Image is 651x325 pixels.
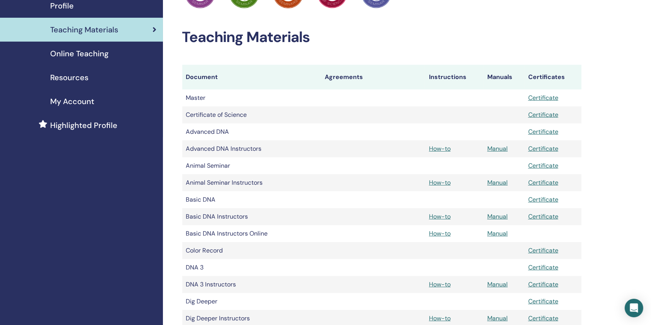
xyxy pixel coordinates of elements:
[528,111,558,119] a: Certificate
[625,299,643,317] div: Open Intercom Messenger
[182,242,321,259] td: Color Record
[50,96,94,107] span: My Account
[429,178,451,187] a: How-to
[429,145,451,153] a: How-to
[321,65,426,89] th: Agreements
[528,178,558,187] a: Certificate
[182,208,321,225] td: Basic DNA Instructors
[528,314,558,322] a: Certificate
[528,195,558,204] a: Certificate
[528,94,558,102] a: Certificate
[487,178,508,187] a: Manual
[182,276,321,293] td: DNA 3 Instructors
[50,48,108,59] span: Online Teaching
[429,280,451,288] a: How-to
[487,145,508,153] a: Manual
[524,65,581,89] th: Certificates
[182,89,321,106] td: Master
[528,212,558,221] a: Certificate
[182,225,321,242] td: Basic DNA Instructors Online
[528,280,558,288] a: Certificate
[182,65,321,89] th: Document
[182,259,321,276] td: DNA 3
[50,72,88,83] span: Resources
[487,212,508,221] a: Manual
[429,212,451,221] a: How-to
[528,145,558,153] a: Certificate
[528,128,558,136] a: Certificate
[182,191,321,208] td: Basic DNA
[528,162,558,170] a: Certificate
[182,140,321,157] td: Advanced DNA Instructors
[487,314,508,322] a: Manual
[50,120,117,131] span: Highlighted Profile
[182,293,321,310] td: Dig Deeper
[429,314,451,322] a: How-to
[429,229,451,237] a: How-to
[487,229,508,237] a: Manual
[182,29,582,46] h2: Teaching Materials
[487,280,508,288] a: Manual
[425,65,483,89] th: Instructions
[182,106,321,123] td: Certificate of Science
[50,24,118,35] span: Teaching Materials
[182,123,321,140] td: Advanced DNA
[528,297,558,305] a: Certificate
[528,246,558,254] a: Certificate
[528,263,558,271] a: Certificate
[182,157,321,174] td: Animal Seminar
[182,174,321,191] td: Animal Seminar Instructors
[483,65,524,89] th: Manuals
